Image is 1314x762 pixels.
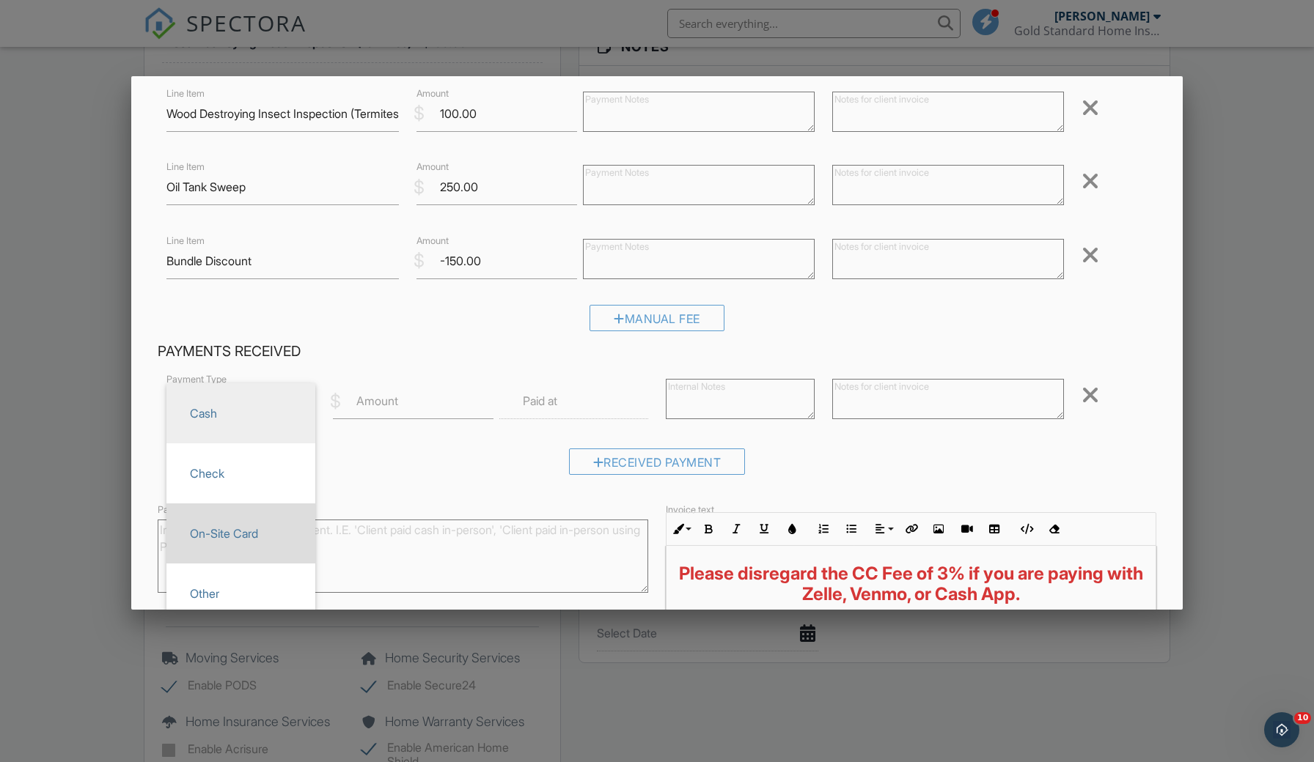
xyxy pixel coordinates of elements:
span: On-Site Card [178,515,304,552]
label: Amount [356,393,398,409]
button: Insert Image (⌘P) [925,515,953,543]
span: Other [178,575,304,612]
label: Payment notes [158,503,220,517]
button: Unordered List [837,515,865,543]
label: Amount [416,234,449,247]
div: $ [414,248,425,273]
iframe: Intercom live chat [1264,712,1299,747]
button: Clear Formatting [1040,515,1068,543]
div: $ [414,101,425,126]
button: Code View [1012,515,1040,543]
button: Inline Style [667,515,694,543]
button: Bold (⌘B) [694,515,722,543]
a: Manual Fee [590,315,724,330]
label: Line Item [166,160,205,174]
button: Underline (⌘U) [750,515,778,543]
div: $ [414,175,425,200]
label: Line Item [166,234,205,247]
button: Colors [778,515,806,543]
label: Amount [416,87,449,100]
button: Italic (⌘I) [722,515,750,543]
button: Align [869,515,897,543]
button: Ordered List [810,515,837,543]
span: 10 [1294,712,1311,724]
label: Paid at [523,393,557,409]
div: $ [330,389,341,414]
span: Check [178,455,304,492]
h4: Payments Received [158,342,1156,361]
div: Manual Fee [590,305,724,331]
div: Received Payment [569,448,746,475]
label: Line Item [166,87,205,100]
label: Invoice text [666,503,714,517]
a: Received Payment [569,459,746,473]
label: Payment Type [166,373,227,386]
strong: Please disregard the CC Fee of 3% if you are paying with Zelle, Venmo, or Cash App. [679,563,1143,604]
span: Cash [178,395,304,432]
label: Amount [416,160,449,174]
button: Insert Table [980,515,1008,543]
